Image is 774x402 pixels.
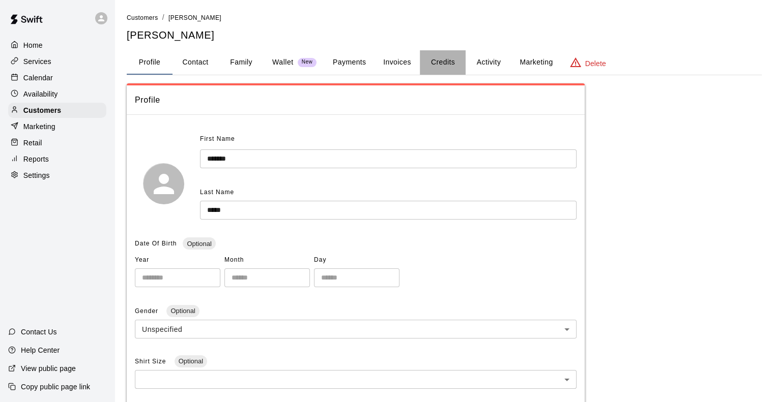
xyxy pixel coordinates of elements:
a: Calendar [8,70,106,85]
button: Profile [127,50,173,75]
div: Unspecified [135,320,577,338]
span: Customers [127,14,158,21]
button: Contact [173,50,218,75]
a: Availability [8,86,106,102]
span: Gender [135,307,160,315]
p: Services [23,56,51,67]
p: Availability [23,89,58,99]
p: Settings [23,170,50,180]
p: Copy public page link [21,382,90,392]
button: Invoices [374,50,420,75]
p: Marketing [23,121,55,132]
p: Calendar [23,73,53,83]
p: View public page [21,363,76,374]
span: Profile [135,94,577,107]
span: New [298,59,317,66]
p: Customers [23,105,61,115]
div: basic tabs example [127,50,762,75]
span: Optional [175,357,207,365]
p: Reports [23,154,49,164]
button: Payments [325,50,374,75]
button: Activity [466,50,511,75]
button: Credits [420,50,466,75]
span: Year [135,252,220,268]
p: Retail [23,138,42,148]
span: Day [314,252,399,268]
a: Home [8,38,106,53]
p: Contact Us [21,327,57,337]
span: Shirt Size [135,358,168,365]
a: Marketing [8,119,106,134]
h5: [PERSON_NAME] [127,28,762,42]
span: [PERSON_NAME] [168,14,221,21]
button: Family [218,50,264,75]
span: Last Name [200,189,234,196]
a: Retail [8,135,106,150]
button: Marketing [511,50,561,75]
p: Help Center [21,345,60,355]
nav: breadcrumb [127,12,762,23]
span: Optional [183,240,215,248]
p: Home [23,40,43,50]
a: Customers [127,13,158,21]
li: / [162,12,164,23]
span: Month [224,252,310,268]
a: Settings [8,168,106,183]
span: Date Of Birth [135,240,177,247]
span: Optional [166,307,199,315]
a: Customers [8,103,106,118]
span: First Name [200,131,235,147]
p: Delete [585,58,606,69]
a: Services [8,54,106,69]
p: Wallet [272,57,294,68]
a: Reports [8,151,106,167]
